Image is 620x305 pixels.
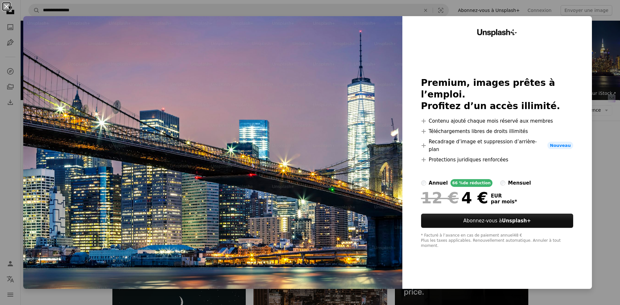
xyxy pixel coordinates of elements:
[491,199,517,205] span: par mois *
[508,179,531,187] div: mensuel
[421,77,573,112] h2: Premium, images prêtes à l’emploi. Profitez d’un accès illimité.
[421,189,488,206] div: 4 €
[421,233,573,249] div: * Facturé à l’avance en cas de paiement annuel 48 € Plus les taxes applicables. Renouvellement au...
[421,138,573,153] li: Recadrage d’image et suppression d’arrière-plan
[500,180,505,186] input: mensuel
[421,117,573,125] li: Contenu ajouté chaque mois réservé aux membres
[421,180,426,186] input: annuel66 %de réduction
[421,127,573,135] li: Téléchargements libres de droits illimités
[421,189,459,206] span: 12 €
[421,156,573,164] li: Protections juridiques renforcées
[429,179,448,187] div: annuel
[491,193,517,199] span: EUR
[421,214,573,228] button: Abonnez-vous àUnsplash+
[502,218,531,224] strong: Unsplash+
[450,179,493,187] div: 66 % de réduction
[547,142,573,149] span: Nouveau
